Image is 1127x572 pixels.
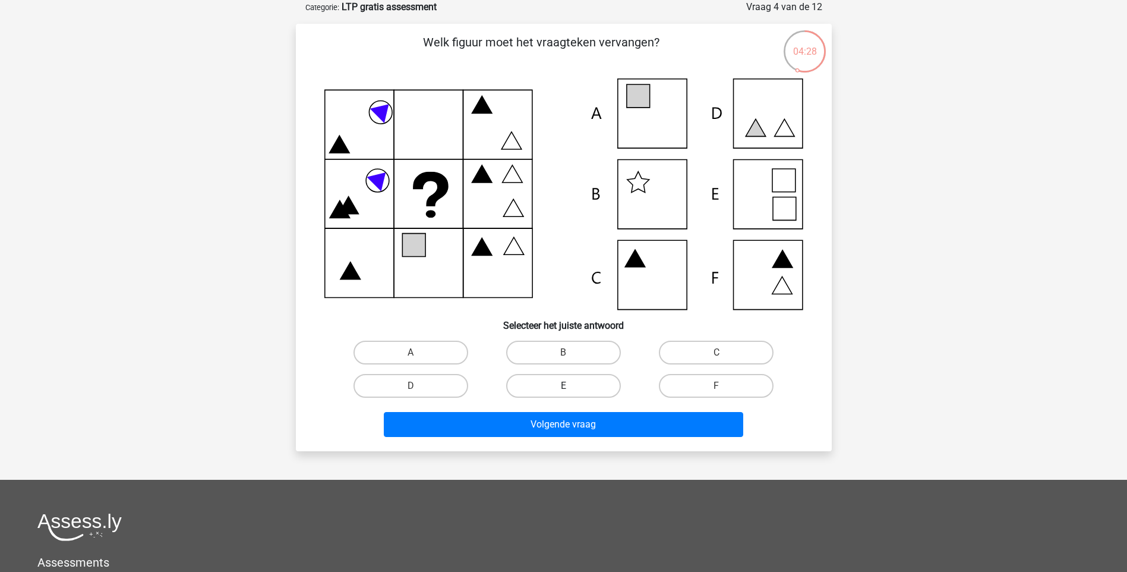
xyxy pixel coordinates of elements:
[506,341,621,364] label: B
[659,341,774,364] label: C
[315,33,768,69] p: Welk figuur moet het vraagteken vervangen?
[384,412,743,437] button: Volgende vraag
[305,3,339,12] small: Categorie:
[353,374,468,398] label: D
[506,374,621,398] label: E
[315,310,813,331] h6: Selecteer het juiste antwoord
[353,341,468,364] label: A
[342,1,437,12] strong: LTP gratis assessment
[37,513,122,541] img: Assessly logo
[659,374,774,398] label: F
[782,29,827,59] div: 04:28
[37,555,1090,570] h5: Assessments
